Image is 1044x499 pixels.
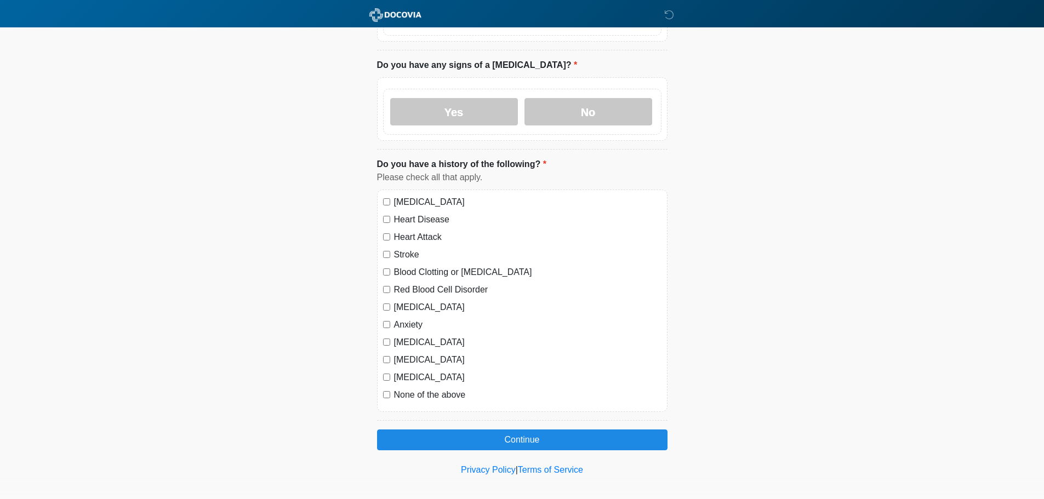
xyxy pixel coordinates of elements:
[394,301,661,314] label: [MEDICAL_DATA]
[383,233,390,240] input: Heart Attack
[383,268,390,276] input: Blood Clotting or [MEDICAL_DATA]
[524,98,652,125] label: No
[461,465,516,474] a: Privacy Policy
[366,8,425,22] img: ABC Med Spa- GFEase Logo
[394,283,661,296] label: Red Blood Cell Disorder
[394,318,661,331] label: Anxiety
[394,353,661,366] label: [MEDICAL_DATA]
[377,429,668,450] button: Continue
[516,465,518,474] a: |
[394,231,661,244] label: Heart Attack
[394,371,661,384] label: [MEDICAL_DATA]
[377,171,668,184] div: Please check all that apply.
[390,98,518,125] label: Yes
[394,213,661,226] label: Heart Disease
[394,266,661,279] label: Blood Clotting or [MEDICAL_DATA]
[383,198,390,205] input: [MEDICAL_DATA]
[394,388,661,402] label: None of the above
[394,336,661,349] label: [MEDICAL_DATA]
[383,339,390,346] input: [MEDICAL_DATA]
[377,59,578,72] label: Do you have any signs of a [MEDICAL_DATA]?
[383,356,390,363] input: [MEDICAL_DATA]
[383,391,390,398] input: None of the above
[377,158,546,171] label: Do you have a history of the following?
[394,196,661,209] label: [MEDICAL_DATA]
[518,465,583,474] a: Terms of Service
[383,286,390,293] input: Red Blood Cell Disorder
[383,374,390,381] input: [MEDICAL_DATA]
[383,251,390,258] input: Stroke
[383,216,390,223] input: Heart Disease
[383,321,390,328] input: Anxiety
[383,303,390,311] input: [MEDICAL_DATA]
[394,248,661,261] label: Stroke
